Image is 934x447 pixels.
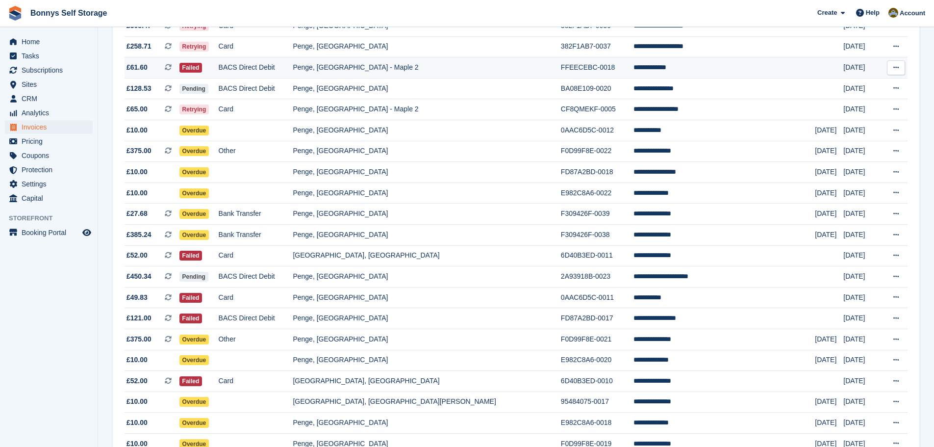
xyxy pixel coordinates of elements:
td: F0D99F8E-0021 [561,329,633,350]
td: Penge, [GEOGRAPHIC_DATA] - Maple 2 [293,99,560,120]
td: [GEOGRAPHIC_DATA], [GEOGRAPHIC_DATA] [293,371,560,392]
td: Card [219,245,293,266]
td: 6D40B3ED-0010 [561,371,633,392]
span: Create [817,8,837,18]
td: [DATE] [843,266,880,288]
td: [GEOGRAPHIC_DATA], [GEOGRAPHIC_DATA] [293,245,560,266]
td: Penge, [GEOGRAPHIC_DATA] [293,78,560,99]
td: [DATE] [843,350,880,371]
td: 6D40B3ED-0011 [561,245,633,266]
span: Pending [179,272,208,282]
td: Penge, [GEOGRAPHIC_DATA] - Maple 2 [293,57,560,79]
a: menu [5,134,93,148]
span: Overdue [179,418,209,428]
td: F0D99F8E-0022 [561,141,633,162]
td: BA08E109-0020 [561,78,633,99]
td: Card [219,99,293,120]
td: Penge, [GEOGRAPHIC_DATA] [293,120,560,141]
span: Home [22,35,80,49]
span: £385.24 [126,230,151,240]
td: [DATE] [843,392,880,413]
img: stora-icon-8386f47178a22dfd0bd8f6a31ec36ba5ce8667c1dd55bd0f319d3a0aa187defe.svg [8,6,23,21]
td: [DATE] [843,183,880,204]
span: Settings [22,177,80,191]
span: £49.83 [126,292,148,303]
td: Penge, [GEOGRAPHIC_DATA] [293,162,560,183]
td: [DATE] [843,99,880,120]
span: £10.00 [126,355,148,365]
td: [DATE] [843,120,880,141]
span: Pending [179,84,208,94]
span: Retrying [179,42,209,52]
span: CRM [22,92,80,105]
td: F309426F-0038 [561,224,633,245]
a: menu [5,149,93,162]
span: Overdue [179,167,209,177]
td: 95484075-0017 [561,392,633,413]
td: Penge, [GEOGRAPHIC_DATA] [293,329,560,350]
td: Penge, [GEOGRAPHIC_DATA] [293,224,560,245]
span: £375.00 [126,146,151,156]
td: Penge, [GEOGRAPHIC_DATA] [293,204,560,225]
a: menu [5,163,93,177]
td: Other [219,141,293,162]
span: Analytics [22,106,80,120]
span: Failed [179,376,202,386]
span: £258.71 [126,41,151,52]
a: menu [5,78,93,91]
span: Storefront [9,213,98,223]
td: [DATE] [815,392,843,413]
td: [DATE] [815,413,843,434]
td: BACS Direct Debit [219,78,293,99]
span: Failed [179,251,202,261]
a: menu [5,106,93,120]
td: [DATE] [815,120,843,141]
span: Failed [179,314,202,323]
span: Overdue [179,335,209,344]
a: menu [5,49,93,63]
td: Card [219,287,293,308]
td: E982C8A6-0018 [561,413,633,434]
td: 0AAC6D5C-0012 [561,120,633,141]
td: 382F1AB7-0037 [561,36,633,57]
a: menu [5,35,93,49]
td: [DATE] [843,57,880,79]
span: Overdue [179,126,209,135]
a: Preview store [81,227,93,238]
td: [DATE] [843,78,880,99]
span: Pricing [22,134,80,148]
span: Booking Portal [22,226,80,239]
span: £61.60 [126,62,148,73]
td: FD87A2BD-0017 [561,308,633,329]
td: [DATE] [815,329,843,350]
span: Help [866,8,880,18]
td: BACS Direct Debit [219,308,293,329]
span: £10.00 [126,396,148,407]
td: [GEOGRAPHIC_DATA], [GEOGRAPHIC_DATA][PERSON_NAME] [293,392,560,413]
td: [DATE] [843,329,880,350]
span: £10.00 [126,188,148,198]
td: [DATE] [843,413,880,434]
td: [DATE] [843,371,880,392]
td: Card [219,371,293,392]
span: Account [900,8,925,18]
span: Overdue [179,146,209,156]
span: Protection [22,163,80,177]
td: [DATE] [843,141,880,162]
span: Retrying [179,105,209,114]
td: F309426F-0039 [561,204,633,225]
td: [DATE] [843,287,880,308]
td: BACS Direct Debit [219,266,293,288]
span: £52.00 [126,250,148,261]
td: Penge, [GEOGRAPHIC_DATA] [293,287,560,308]
td: Card [219,36,293,57]
td: [DATE] [815,224,843,245]
td: Penge, [GEOGRAPHIC_DATA] [293,308,560,329]
span: Sites [22,78,80,91]
td: [DATE] [843,245,880,266]
td: Bank Transfer [219,204,293,225]
td: Other [219,329,293,350]
span: Capital [22,191,80,205]
span: Failed [179,63,202,73]
span: Tasks [22,49,80,63]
